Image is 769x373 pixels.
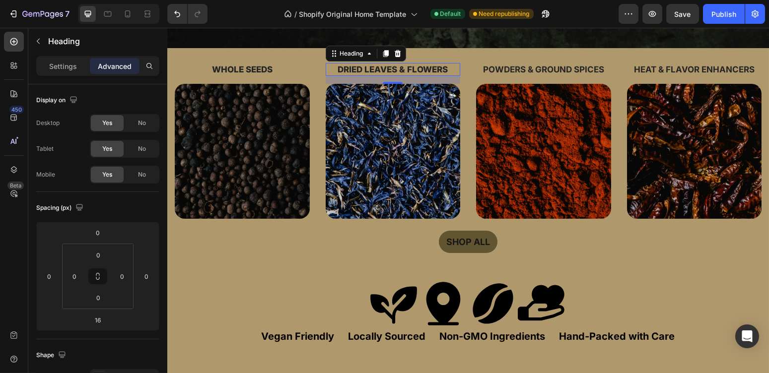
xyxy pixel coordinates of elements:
p: SHOP ALL [279,208,323,220]
div: Beta [7,182,24,189]
p: Non-GMO Ingredients [273,302,378,315]
span: Need republishing [479,9,530,18]
button: 7 [4,4,74,24]
span: / [295,9,297,19]
input: 0px [67,269,82,284]
span: No [138,119,146,127]
button: Publish [703,4,745,24]
div: Mobile [36,170,55,179]
span: Save [675,10,691,18]
p: Vegan Friendly [94,302,167,315]
input: 0px [88,290,108,305]
span: Shopify Original Home Template [299,9,407,19]
input: 0 [88,225,108,240]
span: No [138,170,146,179]
a: Image Title [309,56,444,191]
button: Save [666,4,699,24]
div: Tablet [36,144,54,153]
p: Hand-Packed with Care [392,302,508,315]
div: 450 [9,106,24,114]
span: Yes [102,119,112,127]
p: Locally Sourced [181,302,259,315]
span: Default [440,9,461,18]
input: l [88,312,108,327]
div: Desktop [36,119,60,127]
img: Alt Image [309,56,444,191]
h3: Powders & Ground Spices [309,35,444,48]
div: Shape [36,349,68,362]
span: No [138,144,146,153]
p: Settings [49,61,77,71]
input: 0px [88,248,108,262]
input: 0px [115,269,130,284]
a: Image Title [460,56,595,191]
span: Yes [102,170,112,179]
p: 7 [65,8,70,20]
p: Heading [48,35,155,47]
div: Undo/Redo [167,4,208,24]
div: Open Intercom Messenger [735,324,759,348]
iframe: Design area [167,28,769,373]
input: 0 [42,269,57,284]
a: SHOP ALL [272,203,330,225]
div: Spacing (px) [36,201,85,215]
h3: Heat & Flavor Enhancers [460,35,595,48]
input: 0 [139,269,154,284]
p: Advanced [98,61,132,71]
span: Yes [102,144,112,153]
div: Display on [36,94,79,107]
img: Alt Image [460,56,595,191]
div: Publish [711,9,736,19]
